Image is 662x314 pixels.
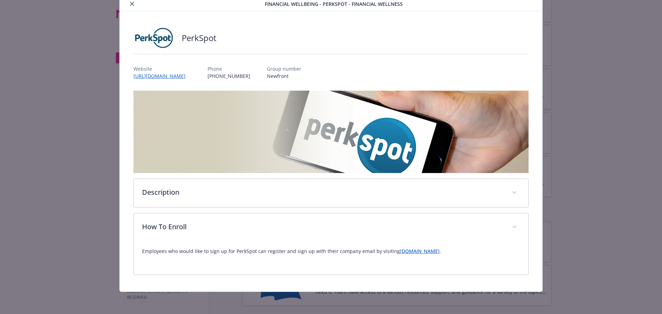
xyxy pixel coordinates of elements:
[267,65,301,72] p: Group number
[133,28,175,48] img: PerkSpot
[134,179,529,207] div: Description
[265,0,403,8] span: Financial Wellbeing - PerkSpot - Financial Wellness
[142,187,504,197] p: Description
[133,91,529,173] img: banner
[208,72,250,80] p: [PHONE_NUMBER]
[182,32,217,44] h2: PerkSpot
[208,65,250,72] p: Phone
[134,213,529,242] div: How To Enroll
[142,247,520,255] p: Employees who would like to sign up for PerkSpot can register and sign up with their company emai...
[267,72,301,80] p: Newfront
[133,65,191,72] p: Website
[142,222,504,232] p: How To Enroll
[133,73,191,79] a: [URL][DOMAIN_NAME]
[400,248,440,254] a: [DOMAIN_NAME]
[134,242,529,275] div: How To Enroll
